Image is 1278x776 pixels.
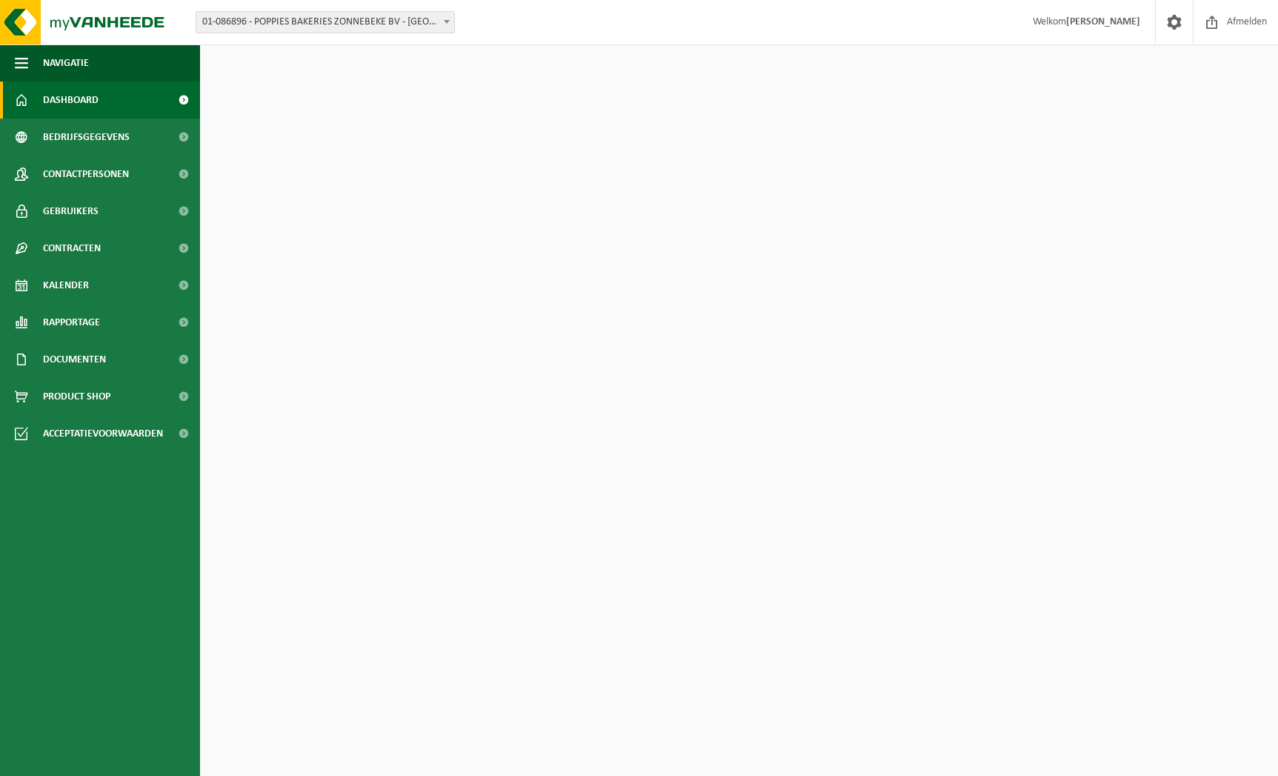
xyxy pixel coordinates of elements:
[43,156,129,193] span: Contactpersonen
[43,193,99,230] span: Gebruikers
[1066,16,1140,27] strong: [PERSON_NAME]
[43,415,163,452] span: Acceptatievoorwaarden
[43,82,99,119] span: Dashboard
[196,11,455,33] span: 01-086896 - POPPIES BAKERIES ZONNEBEKE BV - ZONNEBEKE
[43,304,100,341] span: Rapportage
[43,44,89,82] span: Navigatie
[196,12,454,33] span: 01-086896 - POPPIES BAKERIES ZONNEBEKE BV - ZONNEBEKE
[43,230,101,267] span: Contracten
[43,119,130,156] span: Bedrijfsgegevens
[43,341,106,378] span: Documenten
[43,267,89,304] span: Kalender
[43,378,110,415] span: Product Shop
